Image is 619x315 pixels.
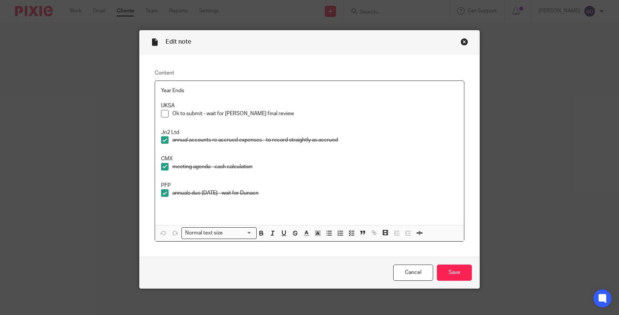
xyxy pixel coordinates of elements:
div: Close this dialog window [461,38,468,46]
input: Search for option [225,229,252,237]
span: Edit note [166,39,191,45]
p: CMX [161,155,458,163]
div: Search for option [181,227,257,239]
span: Normal text size [183,229,224,237]
p: Year Ends [161,87,458,94]
p: PFP [161,182,458,189]
p: Jn2 Ltd [161,129,458,136]
p: annuals due [DATE] - wait for Dunacn [172,189,458,197]
label: Content [155,69,464,77]
p: UKSA [161,102,458,110]
a: Cancel [393,265,433,281]
p: annual accounts re accrued expenses - to record straightly as accrued [172,136,458,144]
p: meeting agenda - cash calculation [172,163,458,170]
input: Save [437,265,472,281]
p: Ok to submit - wait for [PERSON_NAME] final review [172,110,458,117]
